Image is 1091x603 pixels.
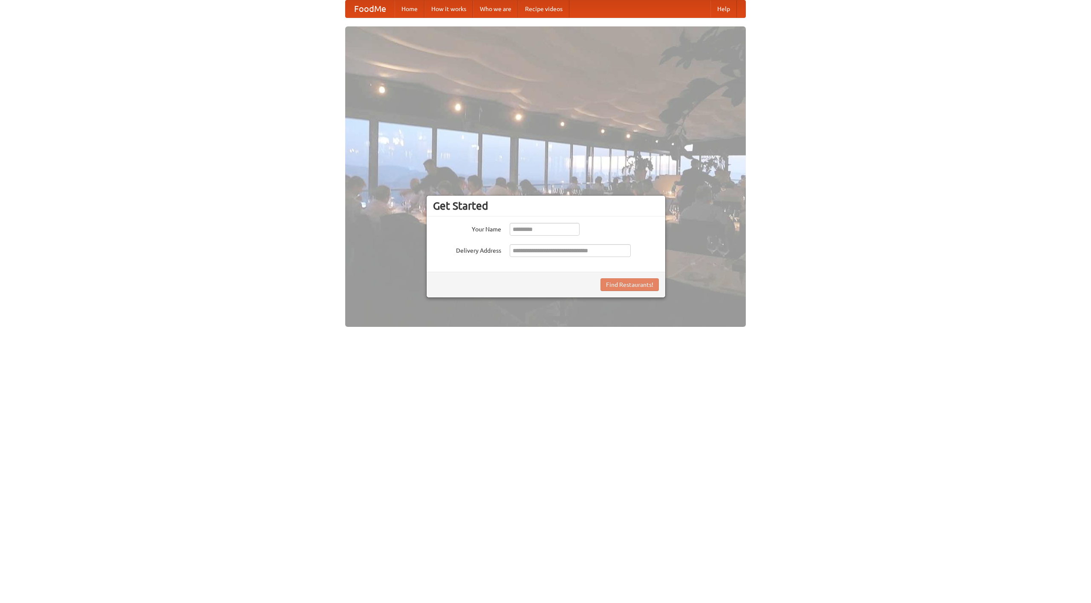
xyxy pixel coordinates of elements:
a: Who we are [473,0,518,17]
a: How it works [424,0,473,17]
a: Help [710,0,737,17]
a: Home [395,0,424,17]
a: Recipe videos [518,0,569,17]
a: FoodMe [346,0,395,17]
label: Your Name [433,223,501,234]
h3: Get Started [433,199,659,212]
label: Delivery Address [433,244,501,255]
button: Find Restaurants! [600,278,659,291]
